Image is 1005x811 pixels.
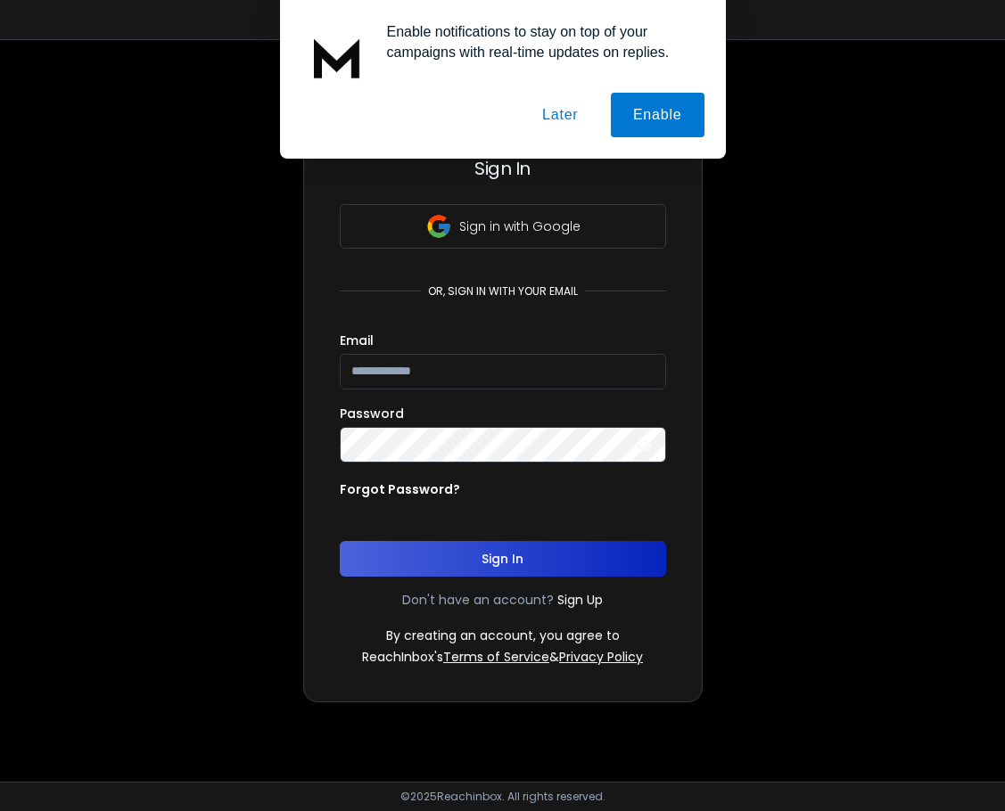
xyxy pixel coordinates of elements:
[301,21,373,93] img: notification icon
[443,648,549,666] a: Terms of Service
[459,217,581,235] p: Sign in with Google
[340,541,666,577] button: Sign In
[557,591,603,609] a: Sign Up
[400,790,605,804] p: © 2025 Reachinbox. All rights reserved.
[340,407,404,420] label: Password
[373,21,704,62] div: Enable notifications to stay on top of your campaigns with real-time updates on replies.
[520,93,600,137] button: Later
[362,648,643,666] p: ReachInbox's &
[340,204,666,249] button: Sign in with Google
[340,480,460,498] p: Forgot Password?
[340,334,374,347] label: Email
[386,627,620,644] p: By creating an account, you agree to
[402,591,554,609] p: Don't have an account?
[611,93,704,137] button: Enable
[559,648,643,666] a: Privacy Policy
[421,284,585,299] p: or, sign in with your email
[340,156,666,181] h3: Sign In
